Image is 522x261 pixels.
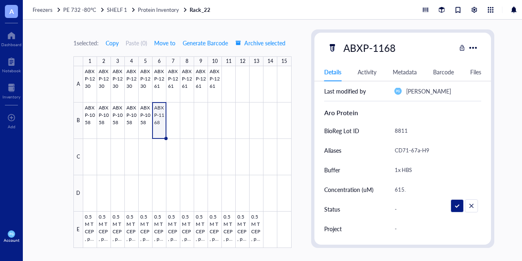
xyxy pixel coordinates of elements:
a: Freezers [33,6,62,13]
a: Inventory [2,81,20,99]
div: 7 [172,56,175,66]
a: SHELF 1Protein Inventory [107,6,188,13]
span: Copy [106,40,119,46]
div: 13 [254,56,259,66]
div: Last modified by [324,87,366,96]
button: Move to [154,36,176,49]
div: E [73,212,83,248]
div: Concentration (uM) [324,185,374,194]
div: C [73,139,83,175]
a: PE 732 -80°C [63,6,105,13]
div: - [391,220,478,237]
button: Archive selected [235,36,286,49]
div: Notebook [2,68,21,73]
div: 5 [144,56,147,66]
div: 8 [186,56,188,66]
div: 2 [102,56,105,66]
button: Paste (0) [126,36,147,49]
div: Files [470,67,481,76]
div: CD71-67a-H9 [391,142,478,159]
div: [PERSON_NAME] [406,86,451,96]
div: Aro Protein [324,108,482,118]
button: Generate Barcode [182,36,228,49]
div: 14 [268,56,273,66]
span: Archive selected [235,40,285,46]
div: Barcode [433,67,454,76]
div: 4 [130,56,133,66]
div: BioReg Lot ID [324,126,359,135]
span: Move to [154,40,175,46]
div: Project [324,224,342,233]
div: Inventory [2,94,20,99]
span: PG [396,89,400,93]
div: Metadata [393,67,417,76]
span: A [9,6,14,16]
div: 6 [158,56,161,66]
div: Dashboard [1,42,22,47]
span: SHELF 1 [107,6,127,13]
div: A [73,66,83,103]
span: PE 732 -80°C [63,6,96,13]
div: 1 [88,56,91,66]
div: Buffer [324,165,340,174]
div: 1x HBS [391,161,478,178]
div: Details [324,67,341,76]
div: 9 [199,56,202,66]
div: 8811 [391,122,478,139]
div: D [73,175,83,212]
a: Dashboard [1,29,22,47]
div: ABXP-1168 [340,39,399,56]
span: Generate Barcode [183,40,228,46]
div: 15 [281,56,287,66]
div: B [73,103,83,139]
button: Copy [105,36,119,49]
div: Account [4,238,20,243]
div: Status [324,205,340,214]
a: Rack_22 [190,6,212,13]
div: Add [8,124,15,129]
div: Activity [358,67,376,76]
div: 12 [240,56,246,66]
div: 3 [116,56,119,66]
div: 11 [226,56,232,66]
span: Protein Inventory [138,6,179,13]
div: - [391,201,478,218]
span: Freezers [33,6,53,13]
div: 1 selected: [73,38,99,47]
div: 10 [212,56,218,66]
span: PG [9,232,13,236]
a: Notebook [2,55,21,73]
div: Aliases [324,146,341,155]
